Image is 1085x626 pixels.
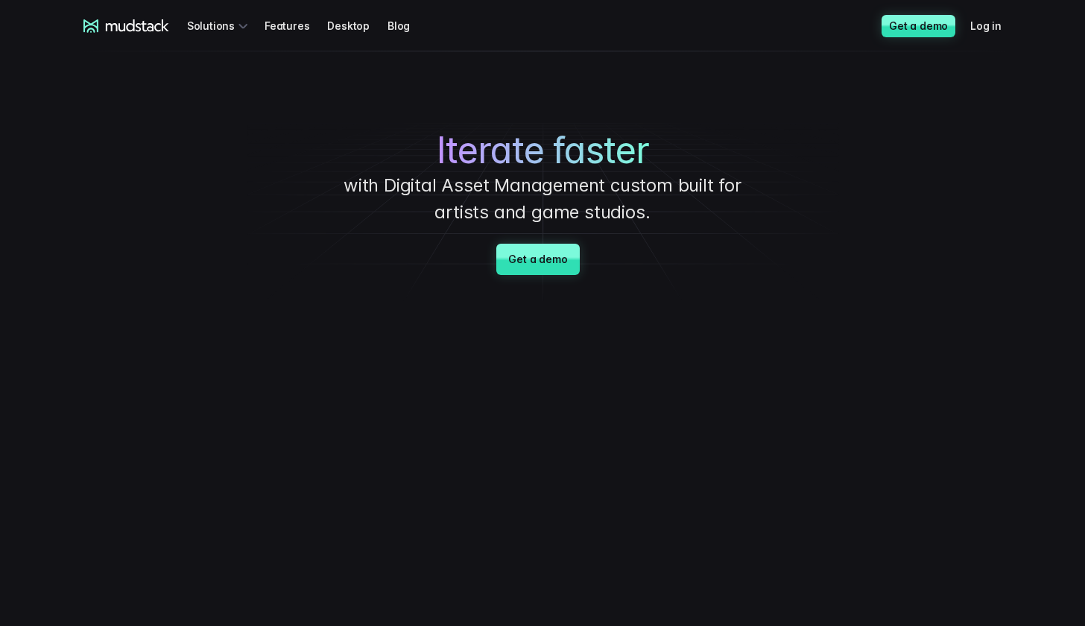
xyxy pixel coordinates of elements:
[249,62,290,75] span: Job title
[187,12,253,39] div: Solutions
[265,12,327,39] a: Features
[83,19,169,33] a: mudstack logo
[882,15,955,37] a: Get a demo
[387,12,428,39] a: Blog
[319,172,766,226] p: with Digital Asset Management custom built for artists and game studios.
[249,123,318,136] span: Art team size
[437,129,649,172] span: Iterate faster
[970,12,1019,39] a: Log in
[496,244,579,275] a: Get a demo
[327,12,387,39] a: Desktop
[249,1,305,13] span: Last name
[17,270,174,282] span: Work with outsourced artists?
[4,271,13,280] input: Work with outsourced artists?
